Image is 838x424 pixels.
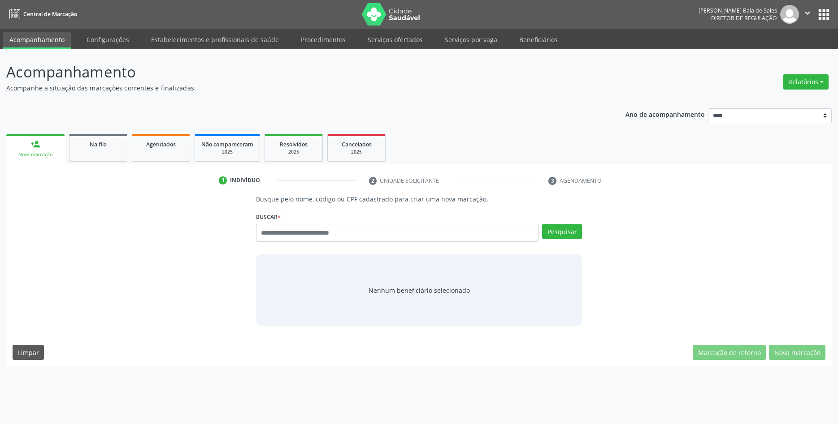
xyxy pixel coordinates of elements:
[90,141,107,148] span: Na fila
[256,194,582,204] p: Busque pelo nome, código ou CPF cadastrado para criar uma nova marcação.
[3,32,71,49] a: Acompanhamento
[816,7,832,22] button: apps
[803,8,812,18] i: 
[23,10,77,18] span: Central de Marcação
[799,5,816,24] button: 
[361,32,429,47] a: Serviços ofertados
[780,5,799,24] img: img
[6,7,77,21] a: Central de Marcação
[6,61,584,83] p: Acompanhamento
[439,32,504,47] a: Serviços por vaga
[369,286,470,295] span: Nenhum beneficiário selecionado
[625,108,705,120] p: Ano de acompanhamento
[145,32,285,47] a: Estabelecimentos e profissionais de saúde
[6,83,584,93] p: Acompanhe a situação das marcações correntes e finalizadas
[230,176,260,184] div: Indivíduo
[334,149,379,155] div: 2025
[201,141,253,148] span: Não compareceram
[693,345,766,360] button: Marcação de retorno
[80,32,135,47] a: Configurações
[271,149,316,155] div: 2025
[256,210,281,224] label: Buscar
[342,141,372,148] span: Cancelados
[769,345,825,360] button: Nova marcação
[280,141,308,148] span: Resolvidos
[542,224,582,239] button: Pesquisar
[201,149,253,155] div: 2025
[219,176,227,184] div: 1
[699,7,777,14] div: [PERSON_NAME] Baia de Sales
[13,345,44,360] button: Limpar
[146,141,176,148] span: Agendados
[711,14,777,22] span: Diretor de regulação
[13,151,58,158] div: Nova marcação
[30,139,40,149] div: person_add
[513,32,564,47] a: Beneficiários
[295,32,352,47] a: Procedimentos
[783,74,829,90] button: Relatórios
